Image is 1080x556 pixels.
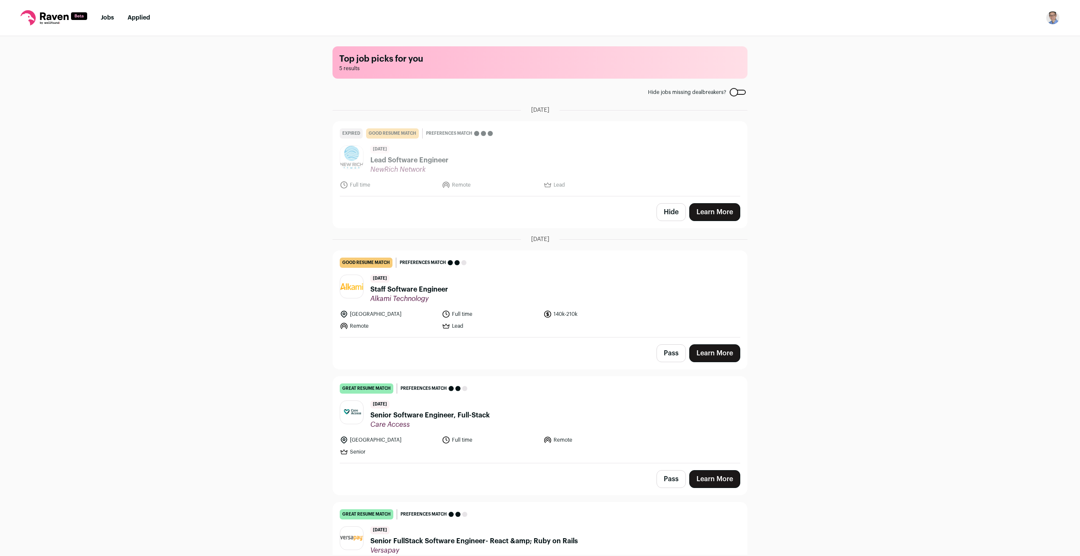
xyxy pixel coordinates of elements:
[370,526,389,534] span: [DATE]
[370,410,490,420] span: Senior Software Engineer, Full-Stack
[340,509,393,519] div: great resume match
[648,89,726,96] span: Hide jobs missing dealbreakers?
[340,322,437,330] li: Remote
[370,536,578,546] span: Senior FullStack Software Engineer- React &amp; Ruby on Rails
[340,407,363,418] img: 5eee6f28211123a83de752b6573b51428c76561626afe030eb2ca38881e81471.jpg
[339,65,741,72] span: 5 results
[543,436,640,444] li: Remote
[340,436,437,444] li: [GEOGRAPHIC_DATA]
[370,284,448,295] span: Staff Software Engineer
[400,258,446,267] span: Preferences match
[340,181,437,189] li: Full time
[426,129,472,138] span: Preferences match
[657,203,686,221] button: Hide
[657,344,686,362] button: Pass
[370,275,389,283] span: [DATE]
[128,15,150,21] a: Applied
[442,322,539,330] li: Lead
[340,283,363,290] img: c845aac2789c1b30fdc3eb4176dac537391df06ed23acd8e89f60a323ad6dbd0.png
[1046,11,1060,25] button: Open dropdown
[339,53,741,65] h1: Top job picks for you
[366,128,419,139] div: good resume match
[442,436,539,444] li: Full time
[101,15,114,21] a: Jobs
[340,448,437,456] li: Senior
[340,128,363,139] div: Expired
[340,258,392,268] div: good resume match
[1046,11,1060,25] img: 6528579-medium_jpg
[340,383,393,394] div: great resume match
[370,165,449,174] span: NewRich Network
[401,384,447,393] span: Preferences match
[340,310,437,318] li: [GEOGRAPHIC_DATA]
[657,470,686,488] button: Pass
[543,181,640,189] li: Lead
[370,420,490,429] span: Care Access
[401,510,447,519] span: Preferences match
[370,546,578,555] span: Versapay
[340,146,363,169] img: 9baaab36ece22fe6ac8097e589c457fbc772a371736619bb486748b664f3d321.jpg
[442,181,539,189] li: Remote
[689,470,740,488] a: Learn More
[531,106,549,114] span: [DATE]
[370,145,389,153] span: [DATE]
[442,310,539,318] li: Full time
[370,295,448,303] span: Alkami Technology
[689,344,740,362] a: Learn More
[333,377,747,463] a: great resume match Preferences match [DATE] Senior Software Engineer, Full-Stack Care Access [GEO...
[689,203,740,221] a: Learn More
[370,155,449,165] span: Lead Software Engineer
[333,122,747,196] a: Expired good resume match Preferences match [DATE] Lead Software Engineer NewRich Network Full ti...
[531,235,549,244] span: [DATE]
[543,310,640,318] li: 140k-210k
[340,536,363,541] img: 15dc7ce3817a6f59c8c393c4fe3b2944b9c80a77efcbaf00195351752961f206.png
[333,251,747,337] a: good resume match Preferences match [DATE] Staff Software Engineer Alkami Technology [GEOGRAPHIC_...
[370,400,389,408] span: [DATE]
